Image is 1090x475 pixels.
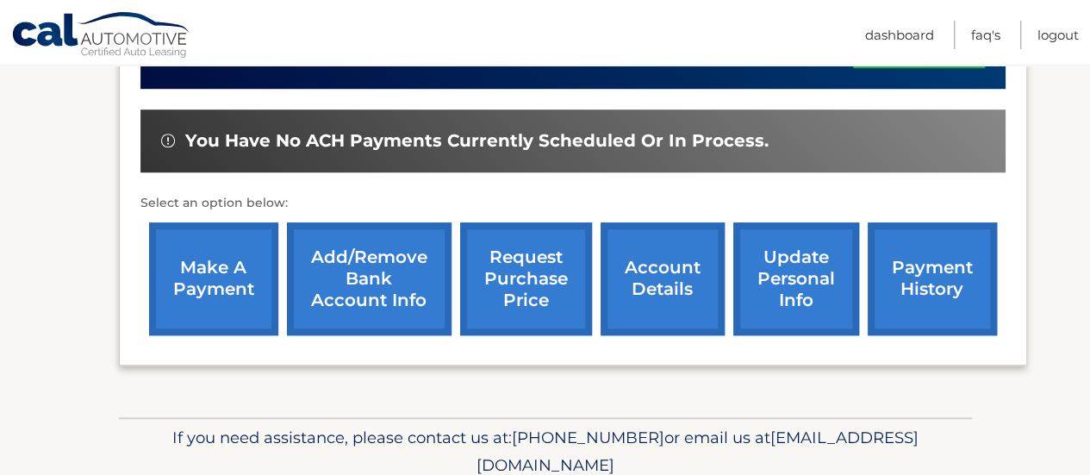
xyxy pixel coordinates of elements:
[185,130,769,152] span: You have no ACH payments currently scheduled or in process.
[11,11,192,61] a: Cal Automotive
[161,134,175,147] img: alert-white.svg
[149,222,278,335] a: make a payment
[287,222,452,335] a: Add/Remove bank account info
[733,222,859,335] a: update personal info
[868,222,997,335] a: payment history
[971,21,1000,49] a: FAQ's
[460,222,592,335] a: request purchase price
[601,222,725,335] a: account details
[865,21,934,49] a: Dashboard
[512,428,664,447] span: [PHONE_NUMBER]
[1037,21,1079,49] a: Logout
[140,193,1006,214] p: Select an option below:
